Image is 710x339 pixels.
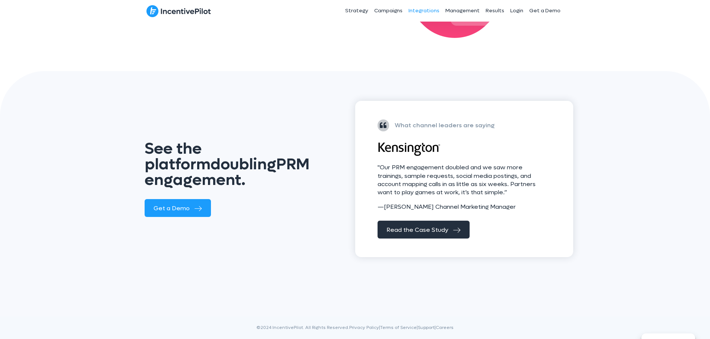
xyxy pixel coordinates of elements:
[342,1,371,20] a: Strategy
[378,203,543,211] p: —[PERSON_NAME] Channel Marketing Manager
[442,1,483,20] a: Management
[378,221,470,238] a: Read the Case Study
[378,143,441,156] img: kensington-logo-black
[211,154,276,175] span: doubling
[483,1,507,20] a: Results
[507,1,526,20] a: Login
[436,324,454,330] a: Careers
[145,138,310,190] span: See the platform PRM engagement.
[386,226,448,234] span: Read the Case Study
[154,205,190,212] span: Get a Demo
[406,1,442,20] a: Integrations
[380,324,417,330] a: Terms of Service
[145,199,211,217] a: Get a Demo
[146,324,564,339] div: ©2024 IncentivePilot. All Rights Reserved. | | |
[371,1,406,20] a: Campaigns
[395,120,495,131] p: What channel leaders are saying
[146,5,211,17] img: IncentivePilot
[378,163,543,197] p: "Our PRM engagement doubled and we saw more trainings, sample requests, social media postings, an...
[418,324,435,330] a: Support
[291,1,564,20] nav: Header Menu
[349,324,379,330] a: Privacy Policy
[526,1,564,20] a: Get a Demo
